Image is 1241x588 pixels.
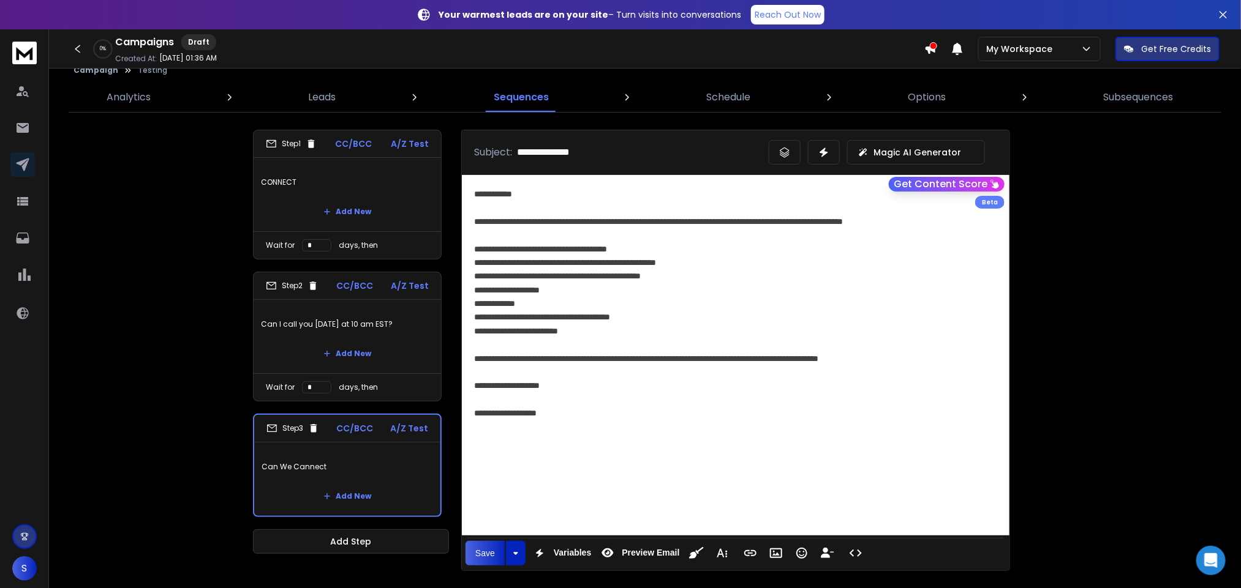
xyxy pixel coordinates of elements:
[159,53,217,63] p: [DATE] 01:36 AM
[790,541,813,565] button: Emoticons
[253,529,449,554] button: Add Step
[474,145,512,160] p: Subject:
[494,90,549,105] p: Sequences
[115,35,174,50] h1: Campaigns
[439,9,608,21] strong: Your warmest leads are on your site
[439,9,741,21] p: – Turn visits into conversations
[873,146,961,158] p: Magic AI Generator
[1104,90,1174,105] p: Subsequences
[1141,43,1211,55] p: Get Free Credits
[390,422,428,434] p: A/Z Test
[336,280,373,292] p: CC/BCC
[764,541,788,565] button: Insert Image (Ctrl+P)
[253,414,442,517] li: Step3CC/BCCA/Z TestCan We CannectAdd New
[266,240,295,250] p: Wait for
[986,43,1057,55] p: My Workspace
[900,83,953,112] a: Options
[816,541,839,565] button: Insert Unsubscribe Link
[391,138,429,150] p: A/Z Test
[339,382,378,392] p: days, then
[486,83,556,112] a: Sequences
[309,90,336,105] p: Leads
[138,65,167,75] p: Testing
[266,382,295,392] p: Wait for
[1096,83,1181,112] a: Subsequences
[889,177,1005,192] button: Get Content Score
[847,140,985,165] button: Magic AI Generator
[261,307,434,341] p: Can I call you [DATE] at 10 am EST?
[12,556,37,581] button: S
[1196,546,1226,575] div: Open Intercom Messenger
[262,450,433,484] p: Can We Cannect
[596,541,682,565] button: Preview Email
[391,280,429,292] p: A/Z Test
[711,541,734,565] button: More Text
[528,541,594,565] button: Variables
[685,541,708,565] button: Clean HTML
[908,90,946,105] p: Options
[699,83,758,112] a: Schedule
[706,90,750,105] p: Schedule
[107,90,151,105] p: Analytics
[266,138,317,149] div: Step 1
[301,83,344,112] a: Leads
[266,280,319,291] div: Step 2
[619,548,682,558] span: Preview Email
[12,42,37,64] img: logo
[314,199,381,224] button: Add New
[314,484,381,508] button: Add New
[314,341,381,366] button: Add New
[339,240,378,250] p: days, then
[100,45,106,53] p: 0 %
[253,272,442,401] li: Step2CC/BCCA/Z TestCan I call you [DATE] at 10 am EST?Add NewWait fordays, then
[99,83,158,112] a: Analytics
[755,9,821,21] p: Reach Out Now
[336,138,372,150] p: CC/BCC
[1115,37,1220,61] button: Get Free Credits
[115,54,157,64] p: Created At:
[844,541,867,565] button: Code View
[74,65,118,75] button: Campaign
[253,130,442,259] li: Step1CC/BCCA/Z TestCONNECTAdd NewWait fordays, then
[739,541,762,565] button: Insert Link (Ctrl+K)
[551,548,594,558] span: Variables
[751,5,824,24] a: Reach Out Now
[181,34,216,50] div: Draft
[261,165,434,199] p: CONNECT
[975,196,1005,209] div: Beta
[466,541,505,565] button: Save
[266,423,319,434] div: Step 3
[336,422,373,434] p: CC/BCC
